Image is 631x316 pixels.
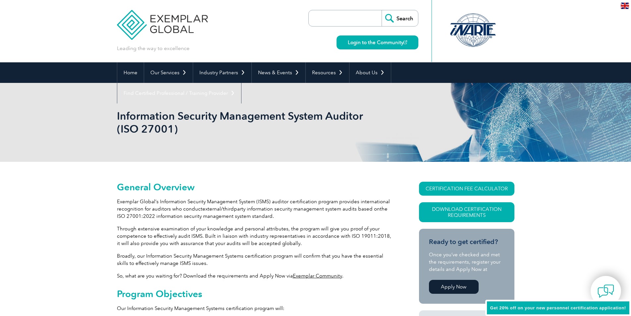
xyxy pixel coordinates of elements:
a: Industry Partners [193,62,251,83]
a: Apply Now [429,280,479,294]
a: Find Certified Professional / Training Provider [117,83,241,103]
p: Broadly, our Information Security Management Systems certification program will confirm that you ... [117,252,395,267]
span: Get 20% off on your new personnel certification application! [490,305,626,310]
h3: Ready to get certified? [429,238,504,246]
p: Leading the way to excellence [117,45,189,52]
a: CERTIFICATION FEE CALCULATOR [419,182,514,196]
a: News & Events [252,62,305,83]
p: Through extensive examination of your knowledge and personal attributes, the program will give yo... [117,225,395,247]
h2: General Overview [117,182,395,192]
a: Resources [306,62,349,83]
a: Home [117,62,144,83]
p: So, what are you waiting for? Download the requirements and Apply Now via . [117,272,395,280]
p: Exemplar Global’s Information Security Management System (ISMS) auditor certification program pro... [117,198,395,220]
a: About Us [349,62,391,83]
img: open_square.png [403,40,407,44]
p: Our Information Security Management Systems certification program will: [117,305,395,312]
img: contact-chat.png [598,283,614,299]
a: Download Certification Requirements [419,202,514,222]
p: Once you’ve checked and met the requirements, register your details and Apply Now at [429,251,504,273]
a: Our Services [144,62,193,83]
span: party information security management system audits based on [234,206,380,212]
h1: Information Security Management System Auditor (ISO 27001) [117,109,371,135]
span: external/third [202,206,234,212]
a: Exemplar Community [293,273,342,279]
a: Login to the Community [337,35,418,49]
input: Search [382,10,418,26]
h2: Program Objectives [117,288,395,299]
img: en [621,3,629,9]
